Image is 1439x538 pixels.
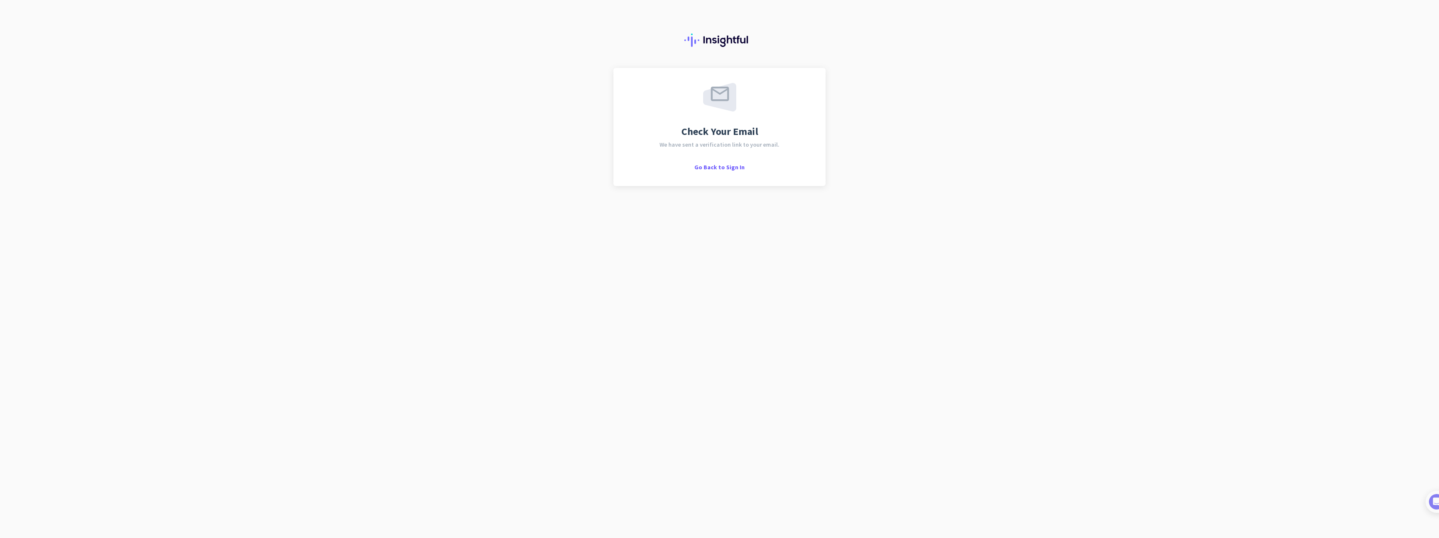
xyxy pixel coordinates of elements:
span: Go Back to Sign In [694,163,745,171]
img: Insightful [684,34,755,47]
img: email-sent [703,83,736,111]
span: Check Your Email [681,127,758,137]
span: We have sent a verification link to your email. [660,142,779,147]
